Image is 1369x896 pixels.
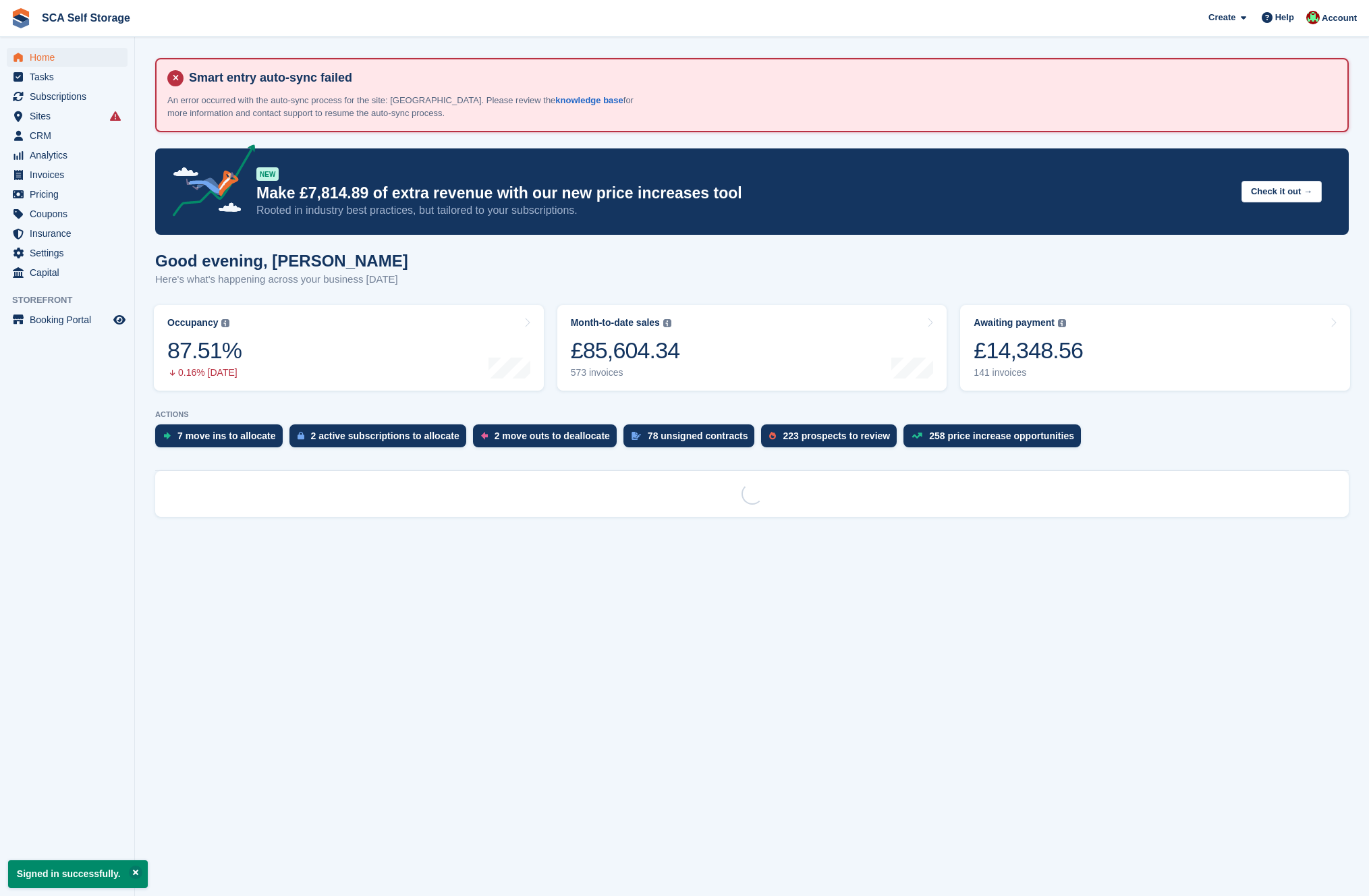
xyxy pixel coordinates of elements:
[1241,181,1322,203] button: Check it out →
[648,430,748,441] div: 78 unsigned contracts
[30,204,111,223] span: Coupons
[111,312,128,328] a: Preview store
[769,432,776,440] img: prospect-51fa495bee0391a8d652442698ab0144808aea92771e9ea1ae160a38d050c398.svg
[903,424,1088,454] a: 258 price increase opportunities
[155,272,408,287] p: Here's what's happening across your business [DATE]
[36,7,136,29] a: SCA Self Storage
[571,367,680,379] div: 573 invoices
[167,317,218,329] div: Occupancy
[7,126,128,145] a: menu
[256,203,1231,218] p: Rooted in industry best practices, but tailored to your subscriptions.
[30,126,111,145] span: CRM
[632,432,641,440] img: contract_signature_icon-13c848040528278c33f63329250d36e43548de30e8caae1d1a13099fd9432cc5.svg
[177,430,276,441] div: 7 move ins to allocate
[495,430,610,441] div: 2 move outs to deallocate
[8,860,148,888] p: Signed in successfully.
[1058,319,1066,327] img: icon-info-grey-7440780725fd019a000dd9b08b2336e03edf1995a4989e88bcd33f0948082b44.svg
[7,263,128,282] a: menu
[974,317,1055,329] div: Awaiting payment
[30,165,111,184] span: Invoices
[30,87,111,106] span: Subscriptions
[783,430,890,441] div: 223 prospects to review
[7,48,128,67] a: menu
[289,424,473,454] a: 2 active subscriptions to allocate
[974,337,1083,364] div: £14,348.56
[30,263,111,282] span: Capital
[623,424,762,454] a: 78 unsigned contracts
[110,111,121,121] i: Smart entry sync failures have occurred
[7,107,128,125] a: menu
[7,204,128,223] a: menu
[30,67,111,86] span: Tasks
[30,244,111,262] span: Settings
[161,144,256,221] img: price-adjustments-announcement-icon-8257ccfd72463d97f412b2fc003d46551f7dbcb40ab6d574587a9cd5c0d94...
[163,432,171,440] img: move_ins_to_allocate_icon-fdf77a2bb77ea45bf5b3d319d69a93e2d87916cf1d5bf7949dd705db3b84f3ca.svg
[30,224,111,243] span: Insurance
[7,146,128,165] a: menu
[960,305,1350,391] a: Awaiting payment £14,348.56 141 invoices
[557,305,947,391] a: Month-to-date sales £85,604.34 573 invoices
[571,317,660,329] div: Month-to-date sales
[167,367,242,379] div: 0.16% [DATE]
[7,87,128,106] a: menu
[30,146,111,165] span: Analytics
[7,224,128,243] a: menu
[30,48,111,67] span: Home
[12,293,134,307] span: Storefront
[974,367,1083,379] div: 141 invoices
[11,8,31,28] img: stora-icon-8386f47178a22dfd0bd8f6a31ec36ba5ce8667c1dd55bd0f319d3a0aa187defe.svg
[571,337,680,364] div: £85,604.34
[663,319,671,327] img: icon-info-grey-7440780725fd019a000dd9b08b2336e03edf1995a4989e88bcd33f0948082b44.svg
[1275,11,1294,24] span: Help
[481,432,488,440] img: move_outs_to_deallocate_icon-f764333ba52eb49d3ac5e1228854f67142a1ed5810a6f6cc68b1a99e826820c5.svg
[7,67,128,86] a: menu
[761,424,903,454] a: 223 prospects to review
[155,410,1349,419] p: ACTIONS
[167,337,242,364] div: 87.51%
[7,244,128,262] a: menu
[30,107,111,125] span: Sites
[256,167,279,181] div: NEW
[1322,11,1357,25] span: Account
[184,70,1337,86] h4: Smart entry auto-sync failed
[555,95,623,105] a: knowledge base
[473,424,623,454] a: 2 move outs to deallocate
[30,310,111,329] span: Booking Portal
[155,252,408,270] h1: Good evening, [PERSON_NAME]
[155,424,289,454] a: 7 move ins to allocate
[167,94,640,120] p: An error occurred with the auto-sync process for the site: [GEOGRAPHIC_DATA]. Please review the f...
[7,310,128,329] a: menu
[30,185,111,204] span: Pricing
[7,165,128,184] a: menu
[154,305,544,391] a: Occupancy 87.51% 0.16% [DATE]
[1306,11,1320,24] img: Dale Chapman
[1208,11,1235,24] span: Create
[912,432,922,439] img: price_increase_opportunities-93ffe204e8149a01c8c9dc8f82e8f89637d9d84a8eef4429ea346261dce0b2c0.svg
[311,430,459,441] div: 2 active subscriptions to allocate
[221,319,229,327] img: icon-info-grey-7440780725fd019a000dd9b08b2336e03edf1995a4989e88bcd33f0948082b44.svg
[298,431,304,440] img: active_subscription_to_allocate_icon-d502201f5373d7db506a760aba3b589e785aa758c864c3986d89f69b8ff3...
[929,430,1074,441] div: 258 price increase opportunities
[256,184,1231,203] p: Make £7,814.89 of extra revenue with our new price increases tool
[7,185,128,204] a: menu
